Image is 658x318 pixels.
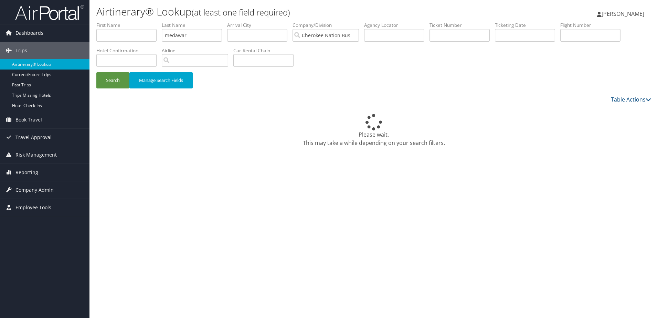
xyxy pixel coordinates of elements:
label: Arrival City [227,22,293,29]
small: (at least one field required) [192,7,290,18]
img: airportal-logo.png [15,4,84,21]
label: Last Name [162,22,227,29]
label: Company/Division [293,22,364,29]
button: Search [96,72,129,88]
a: [PERSON_NAME] [597,3,651,24]
span: [PERSON_NAME] [602,10,644,18]
span: Book Travel [15,111,42,128]
div: Please wait. This may take a while depending on your search filters. [96,114,651,147]
a: Table Actions [611,96,651,103]
label: Agency Locator [364,22,429,29]
label: Hotel Confirmation [96,47,162,54]
h1: Airtinerary® Lookup [96,4,466,19]
span: Company Admin [15,181,54,199]
span: Travel Approval [15,129,52,146]
label: First Name [96,22,162,29]
label: Ticket Number [429,22,495,29]
label: Car Rental Chain [233,47,299,54]
span: Risk Management [15,146,57,163]
button: Manage Search Fields [129,72,193,88]
span: Employee Tools [15,199,51,216]
label: Flight Number [560,22,626,29]
label: Airline [162,47,233,54]
span: Trips [15,42,27,59]
span: Reporting [15,164,38,181]
label: Ticketing Date [495,22,560,29]
span: Dashboards [15,24,43,42]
